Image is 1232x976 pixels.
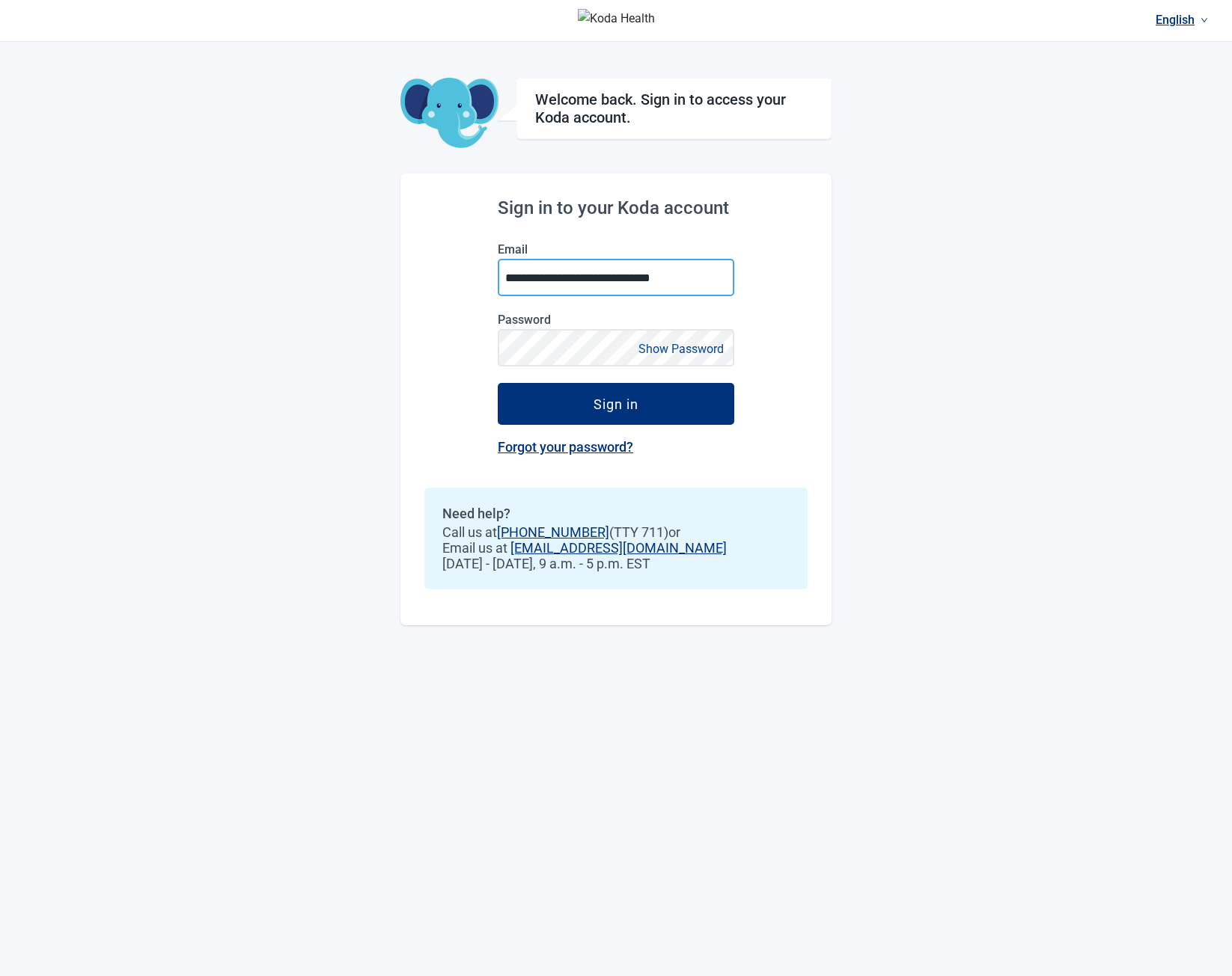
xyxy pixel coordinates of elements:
h1: Welcome back. Sign in to access your Koda account. [535,90,813,126]
span: down [1201,16,1208,24]
a: [EMAIL_ADDRESS][DOMAIN_NAME] [510,540,727,556]
button: Show Password [634,339,728,359]
h2: Sign in to your Koda account [498,197,734,218]
img: Koda Health [578,9,655,33]
main: Main content [400,42,832,625]
span: Email us at [442,540,790,556]
h2: Need help? [442,506,790,521]
a: Current language: English [1150,7,1214,32]
label: Email [498,242,734,257]
label: Password [498,313,734,327]
div: Sign in [594,396,638,411]
a: [PHONE_NUMBER] [497,524,609,540]
span: [DATE] - [DATE], 9 a.m. - 5 p.m. EST [442,556,790,571]
img: Koda Elephant [400,78,498,150]
a: Forgot your password? [498,439,633,455]
button: Sign in [498,383,734,425]
span: Call us at (TTY 711) or [442,524,790,540]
